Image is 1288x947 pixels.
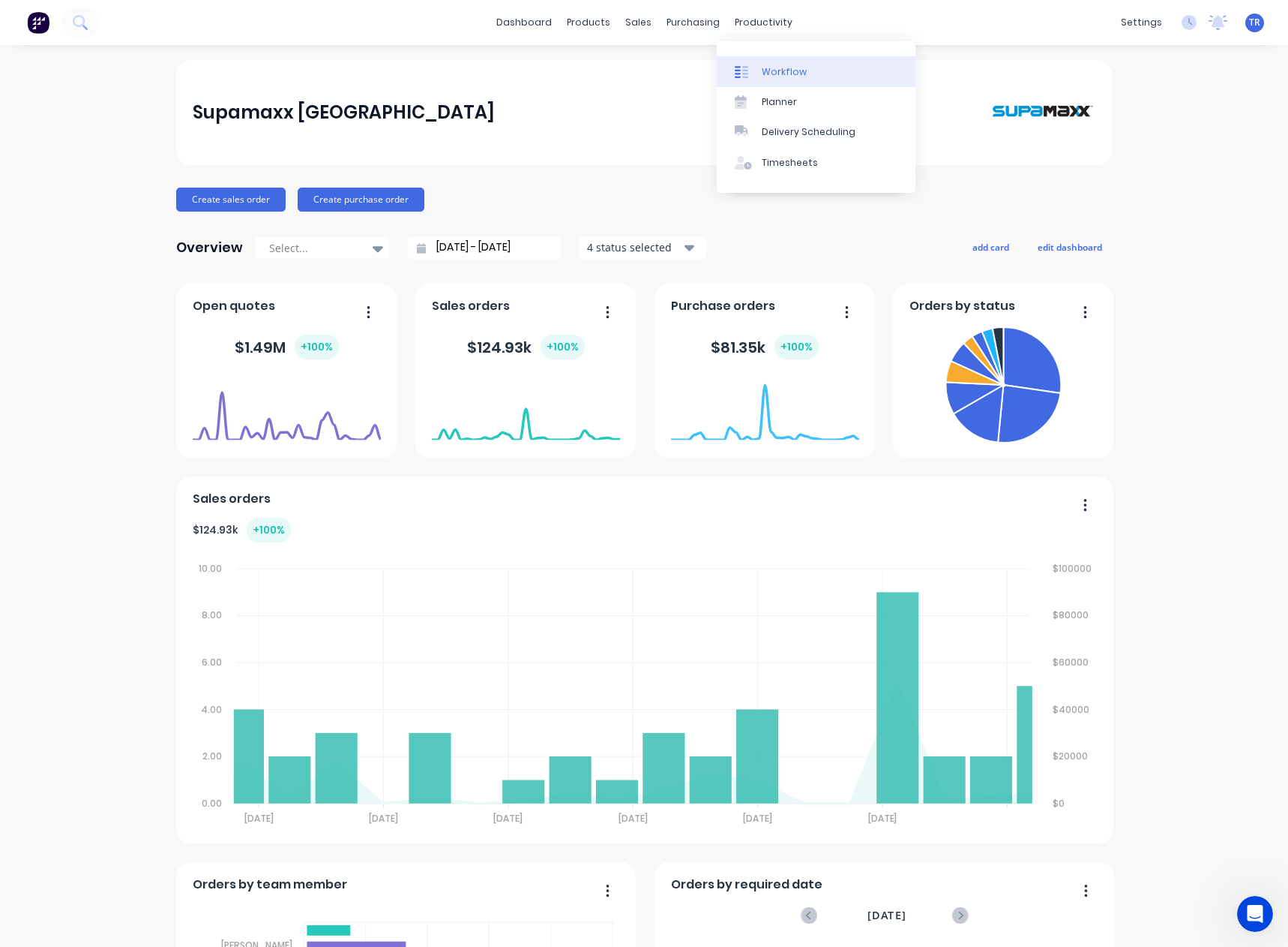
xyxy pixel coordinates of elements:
[774,335,819,359] div: + 100 %
[587,239,681,255] div: 4 status selected
[963,237,1019,257] button: add card
[198,562,221,575] tspan: 10.00
[762,125,855,139] div: Delivery Scheduling
[579,236,706,259] button: 4 status selected
[432,297,510,315] span: Sales orders
[1053,797,1065,810] tspan: $0
[762,65,807,79] div: Workflow
[909,297,1015,315] span: Orders by status
[200,703,221,716] tspan: 4.00
[1237,896,1273,932] iframe: To enrich screen reader interactions, please activate Accessibility in Grammarly extension settings
[619,812,648,825] tspan: [DATE]
[671,876,822,894] span: Orders by required date
[489,11,559,34] a: dashboard
[1113,11,1170,34] div: settings
[744,812,773,825] tspan: [DATE]
[201,797,221,810] tspan: 0.00
[193,518,291,543] div: $ 124.93k
[1053,656,1089,669] tspan: $60000
[247,518,291,543] div: + 100 %
[193,98,495,128] div: Supamaxx [GEOGRAPHIC_DATA]
[263,7,290,34] div: Close
[27,11,49,34] img: Factory
[176,188,286,212] button: Create sales order
[244,812,273,825] tspan: [DATE]
[1053,750,1089,762] tspan: $20000
[559,11,618,34] div: products
[1053,703,1090,716] tspan: $40000
[1028,237,1112,257] button: edit dashboard
[202,750,221,762] tspan: 2.00
[717,87,915,117] a: Planner
[711,335,819,359] div: $ 81.35k
[298,188,424,212] button: Create purchase order
[193,297,275,315] span: Open quotes
[369,812,398,825] tspan: [DATE]
[10,6,38,35] button: go back
[193,876,347,894] span: Orders by team member
[494,812,523,825] tspan: [DATE]
[467,335,585,359] div: $ 124.93k
[727,11,800,34] div: productivity
[541,335,585,359] div: + 100 %
[717,56,915,86] a: Workflow
[1249,16,1260,29] span: TR
[1053,609,1089,621] tspan: $80000
[1053,562,1092,575] tspan: $100000
[868,812,897,825] tspan: [DATE]
[762,156,818,170] div: Timesheets
[618,11,659,34] div: sales
[295,335,339,359] div: + 100 %
[762,95,797,109] div: Planner
[201,656,221,669] tspan: 6.00
[176,233,243,263] div: Overview
[235,335,339,359] div: $ 1.49M
[717,117,915,147] a: Delivery Scheduling
[990,75,1095,149] img: Supamaxx Australia
[659,11,727,34] div: purchasing
[717,148,915,178] a: Timesheets
[867,907,906,924] span: [DATE]
[671,297,775,315] span: Purchase orders
[201,609,221,621] tspan: 8.00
